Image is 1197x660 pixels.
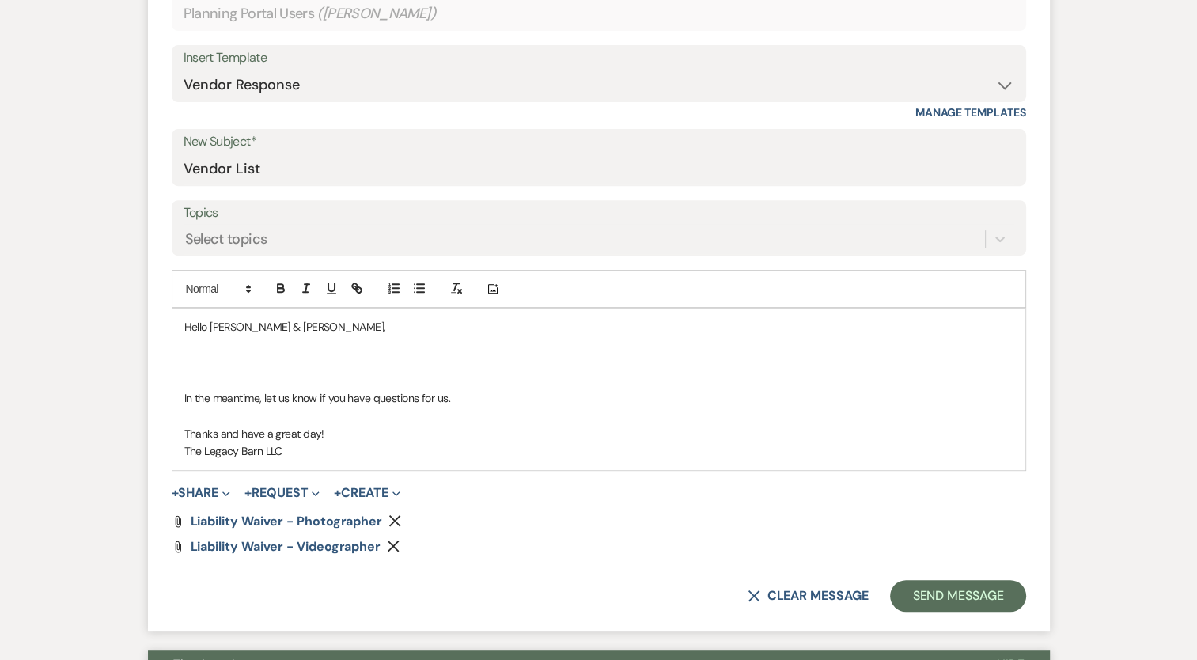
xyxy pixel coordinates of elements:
[334,487,341,499] span: +
[191,541,381,553] a: Liability Waiver - Videographer
[172,487,179,499] span: +
[244,487,252,499] span: +
[334,487,400,499] button: Create
[317,3,436,25] span: ( [PERSON_NAME] )
[184,318,1013,336] p: Hello [PERSON_NAME] & [PERSON_NAME],
[890,580,1025,612] button: Send Message
[172,487,231,499] button: Share
[185,229,267,250] div: Select topics
[244,487,320,499] button: Request
[191,538,381,555] span: Liability Waiver - Videographer
[191,513,383,529] span: Liability Waiver - Photographer
[184,202,1014,225] label: Topics
[184,425,1013,442] p: Thanks and have a great day!
[748,590,868,602] button: Clear message
[184,442,1013,460] p: The Legacy Barn LLC
[184,131,1014,154] label: New Subject*
[184,389,1013,407] p: In the meantime, let us know if you have questions for us.
[915,105,1026,119] a: Manage Templates
[191,515,383,528] a: Liability Waiver - Photographer
[184,47,1014,70] div: Insert Template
